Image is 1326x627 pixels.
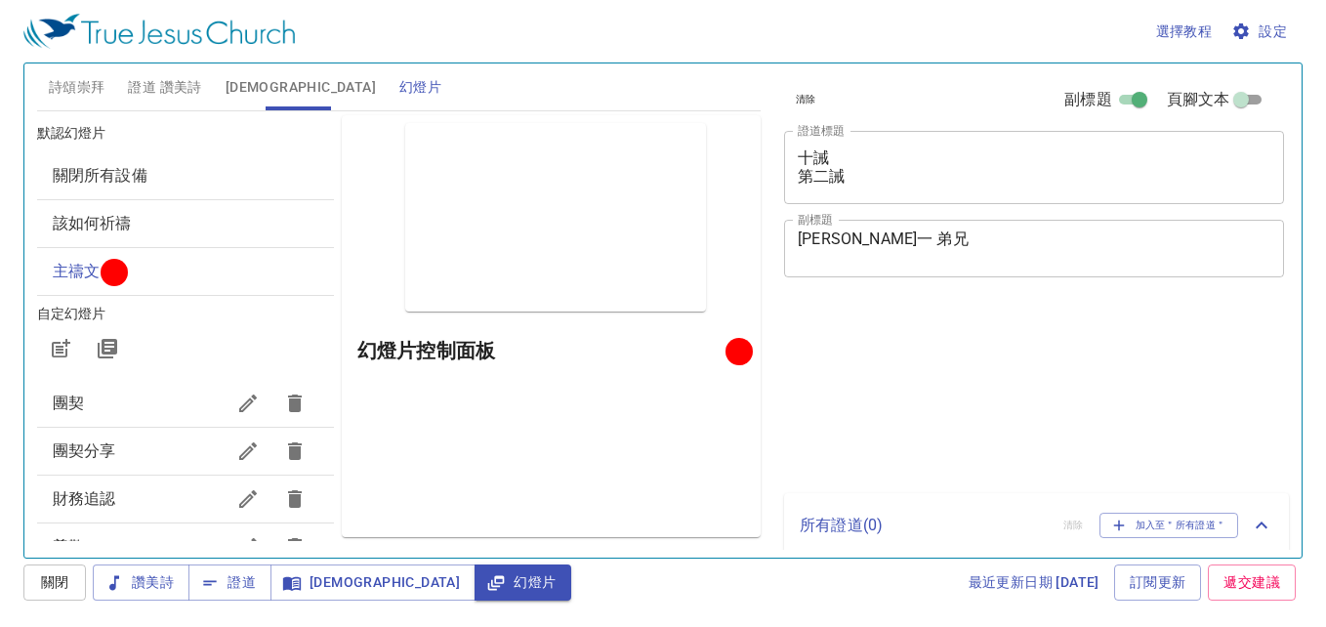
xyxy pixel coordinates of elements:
div: 關閉所有設備 [37,152,334,199]
span: 詩頌崇拜 [49,75,105,100]
span: 選擇教程 [1156,20,1213,44]
button: 清除 [784,88,828,111]
span: 幻燈片 [399,75,441,100]
span: 清除 [796,91,816,108]
div: 主禱文 [37,248,334,295]
button: 選擇教程 [1148,14,1221,50]
span: 財務追認 [53,489,116,508]
a: 遞交建議 [1208,564,1296,601]
textarea: 十誡 第二誡 [798,148,1270,186]
span: 副標題 [1064,88,1111,111]
a: 最近更新日期 [DATE] [961,564,1107,601]
button: 證道 [188,564,271,601]
h6: 自定幻燈片 [37,304,334,325]
span: [object Object] [53,166,147,185]
span: 設定 [1235,20,1287,44]
span: 證道 讚美詩 [128,75,201,100]
img: True Jesus Church [23,14,295,49]
span: 讚美詩 [108,570,174,595]
div: 財務追認 [37,476,334,522]
h6: 幻燈片控制面板 [357,335,732,366]
span: [object Object] [53,262,100,280]
span: 關閉 [39,570,70,595]
span: 頁腳文本 [1167,88,1230,111]
span: [object Object] [53,214,132,232]
span: 最近更新日期 [DATE] [969,570,1099,595]
button: 讚美詩 [93,564,189,601]
div: 團契 [37,380,334,427]
h6: 默認幻燈片 [37,123,334,145]
textarea: [PERSON_NAME]一 弟兄 [798,230,1270,267]
button: 設定 [1227,14,1295,50]
div: 所有證道(0)清除加入至＂所有證道＂ [784,493,1289,558]
span: [DEMOGRAPHIC_DATA] [226,75,376,100]
span: 訂閱更新 [1130,570,1186,595]
button: 關閉 [23,564,86,601]
span: 證道 [204,570,256,595]
div: 該如何祈禱 [37,200,334,247]
span: [DEMOGRAPHIC_DATA] [286,570,460,595]
button: [DEMOGRAPHIC_DATA] [270,564,476,601]
button: 幻燈片 [475,564,571,601]
a: 訂閱更新 [1114,564,1202,601]
div: 尊敬 [37,523,334,570]
button: 加入至＂所有證道＂ [1099,513,1239,538]
span: 加入至＂所有證道＂ [1112,517,1226,534]
span: 幻燈片 [490,570,556,595]
iframe: from-child [776,298,1186,486]
div: 團契分享 [37,428,334,475]
span: 團契 [53,394,84,412]
span: 遞交建議 [1223,570,1280,595]
span: 團契分享 [53,441,116,460]
p: 所有證道 ( 0 ) [800,514,1048,537]
span: 尊敬 [53,537,84,556]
